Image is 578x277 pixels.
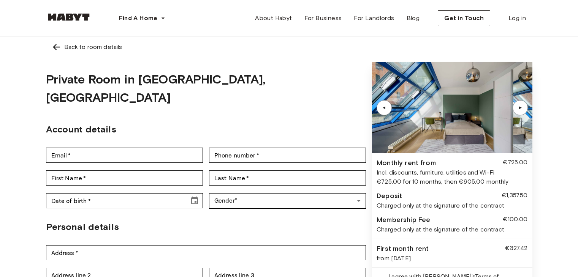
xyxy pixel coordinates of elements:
[377,201,527,210] div: Charged only at the signature of the contract
[249,11,298,26] a: About Habyt
[377,158,436,168] div: Monthly rent from
[298,11,348,26] a: For Business
[46,36,532,58] a: Left pointing arrowBack to room details
[407,14,420,23] span: Blog
[377,191,402,201] div: Deposit
[377,244,429,254] div: First month rent
[304,14,342,23] span: For Business
[505,244,527,254] div: €327.42
[372,62,532,153] img: Image of the room
[444,14,484,23] span: Get in Touch
[46,70,366,107] h1: Private Room in [GEOGRAPHIC_DATA], [GEOGRAPHIC_DATA]
[377,225,527,234] div: Charged only at the signature of the contract
[354,14,394,23] span: For Landlords
[502,11,532,26] a: Log in
[377,215,430,225] div: Membership Fee
[113,11,171,26] button: Find A Home
[438,10,490,26] button: Get in Touch
[348,11,400,26] a: For Landlords
[187,193,202,208] button: Choose date
[119,14,158,23] span: Find A Home
[401,11,426,26] a: Blog
[46,220,366,234] h2: Personal details
[46,13,92,21] img: Habyt
[508,14,526,23] span: Log in
[52,42,61,52] img: Left pointing arrow
[503,215,527,225] div: €100.00
[64,42,122,52] div: Back to room details
[377,254,527,263] div: from [DATE]
[255,14,292,23] span: About Habyt
[380,105,388,110] div: ▲
[502,191,527,201] div: €1,357.50
[516,105,524,110] div: ▲
[377,177,527,186] div: €725.00 for 10 months, then €905.00 monthly
[503,158,527,168] div: €725.00
[46,123,366,136] h2: Account details
[377,168,527,177] div: Incl. discounts, furniture, utilities and Wi-Fi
